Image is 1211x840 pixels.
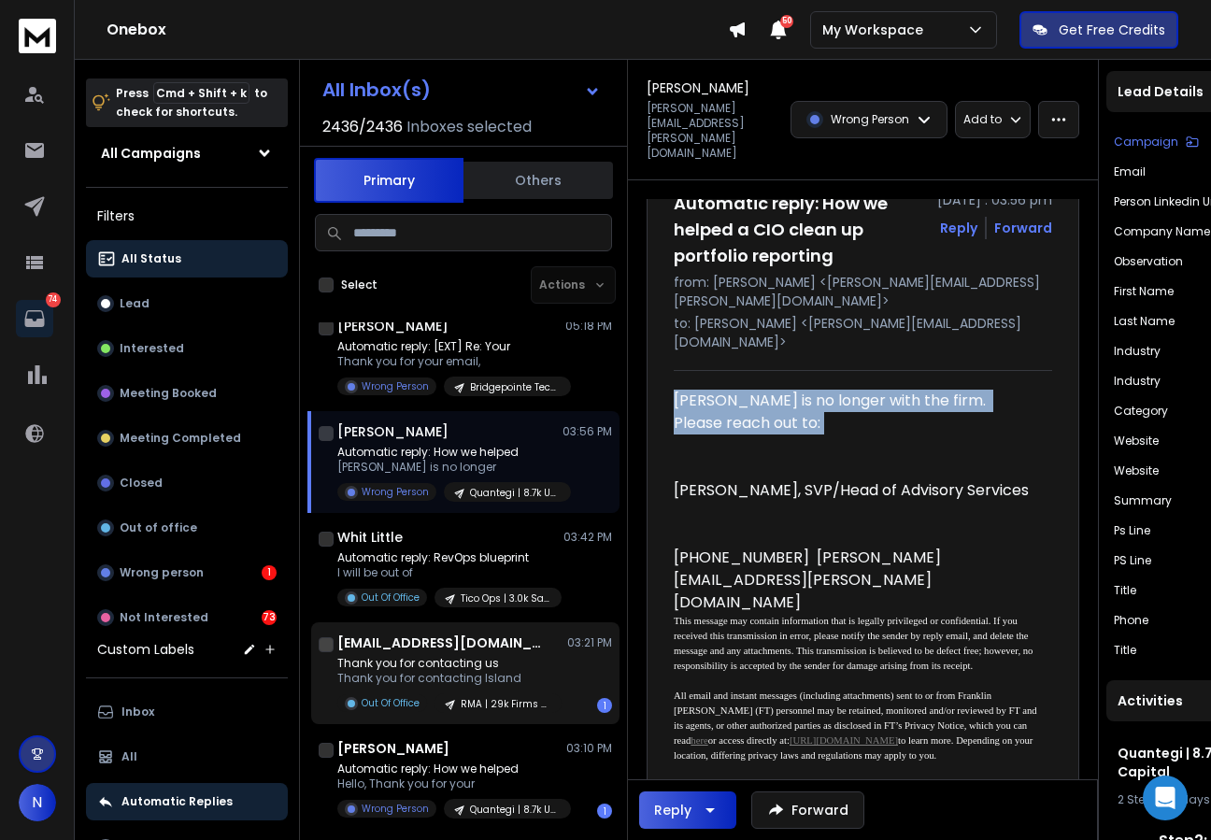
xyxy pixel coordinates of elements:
[1114,404,1168,419] p: Category
[337,339,562,354] p: Automatic reply: [EXT] Re: Your
[461,591,550,605] p: Tico Ops | 3.0k Salesforce C-suites
[337,354,562,369] p: Thank you for your email,
[654,801,691,819] div: Reply
[120,296,150,311] p: Lead
[461,697,550,711] p: RMA | 29k Firms (General Team Info)
[1114,583,1136,598] p: title
[121,251,181,266] p: All Status
[639,791,736,829] button: Reply
[86,375,288,412] button: Meeting Booked
[1114,135,1178,149] p: Campaign
[86,693,288,731] button: Inbox
[751,791,864,829] button: Forward
[322,116,403,138] span: 2436 / 2436
[463,160,613,201] button: Others
[1114,523,1150,538] p: Ps Line
[337,528,403,547] h1: Whit Little
[337,634,543,652] h1: [EMAIL_ADDRESS][DOMAIN_NAME]
[262,565,277,580] div: 1
[691,735,707,746] a: here
[647,78,749,97] h1: [PERSON_NAME]
[831,112,909,127] p: Wrong Person
[362,379,429,393] p: Wrong Person
[337,422,449,441] h1: [PERSON_NAME]
[337,776,562,791] p: Hello, Thank you for your
[822,21,931,39] p: My Workspace
[16,300,53,337] a: 74
[1114,135,1199,149] button: Campaign
[470,380,560,394] p: Bridgepointe Technologies | 8.2k Software-IT
[322,80,431,99] h1: All Inbox(s)
[19,19,56,53] img: logo
[674,273,1052,310] p: from: [PERSON_NAME] <[PERSON_NAME][EMAIL_ADDRESS][PERSON_NAME][DOMAIN_NAME]>
[597,804,612,819] div: 1
[86,554,288,591] button: Wrong person1
[963,112,1002,127] p: Add to
[120,476,163,491] p: Closed
[107,19,728,41] h1: Onebox
[97,640,194,659] h3: Custom Labels
[362,485,429,499] p: Wrong Person
[674,191,926,269] h1: Automatic reply: How we helped a CIO clean up portfolio reporting
[406,116,532,138] h3: Inboxes selected
[86,330,288,367] button: Interested
[1114,434,1159,448] p: website
[337,317,449,335] h1: [PERSON_NAME]
[307,71,616,108] button: All Inbox(s)
[337,550,562,565] p: Automatic reply: RevOps blueprint
[647,101,779,161] p: [PERSON_NAME][EMAIL_ADDRESS][PERSON_NAME][DOMAIN_NAME]
[86,509,288,547] button: Out of office
[362,591,420,605] p: Out Of Office
[1114,224,1210,239] p: Company Name
[674,314,1052,351] p: to: [PERSON_NAME] <[PERSON_NAME][EMAIL_ADDRESS][DOMAIN_NAME]>
[567,635,612,650] p: 03:21 PM
[86,203,288,229] h3: Filters
[120,431,241,446] p: Meeting Completed
[86,738,288,776] button: All
[46,292,61,307] p: 74
[563,424,612,439] p: 03:56 PM
[994,219,1052,237] div: Forward
[314,158,463,203] button: Primary
[86,464,288,502] button: Closed
[341,278,378,292] label: Select
[1019,11,1178,49] button: Get Free Credits
[86,135,288,172] button: All Campaigns
[780,15,793,28] span: 50
[337,565,562,580] p: I will be out of
[337,671,562,686] p: Thank you for contacting Island
[337,460,562,475] p: [PERSON_NAME] is no longer
[337,739,449,758] h1: [PERSON_NAME]
[116,84,267,121] p: Press to check for shortcuts.
[337,445,562,460] p: Automatic reply: How we helped
[674,614,1037,763] p: This message may contain information that is legally privileged or confidential. If you received ...
[1114,254,1183,269] p: Observation
[937,191,1052,209] p: [DATE] : 03:56 pm
[566,741,612,756] p: 03:10 PM
[470,803,560,817] p: Quantegi | 8.7k US Venture Capital
[470,486,560,500] p: Quantegi | 8.7k US Venture Capital
[153,82,249,104] span: Cmd + Shift + k
[101,144,201,163] h1: All Campaigns
[86,420,288,457] button: Meeting Completed
[120,386,217,401] p: Meeting Booked
[940,219,977,237] button: Reply
[121,794,233,809] p: Automatic Replies
[19,784,56,821] button: N
[1118,82,1204,101] p: Lead Details
[1114,643,1136,658] p: Title
[1114,463,1159,478] p: Website
[86,240,288,278] button: All Status
[337,656,562,671] p: Thank you for contacting us
[597,698,612,713] div: 1
[1114,374,1161,389] p: Industry
[1114,164,1146,179] p: Email
[1114,314,1175,329] p: Last Name
[1118,791,1159,807] span: 2 Steps
[563,530,612,545] p: 03:42 PM
[120,341,184,356] p: Interested
[1059,21,1165,39] p: Get Free Credits
[362,802,429,816] p: Wrong Person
